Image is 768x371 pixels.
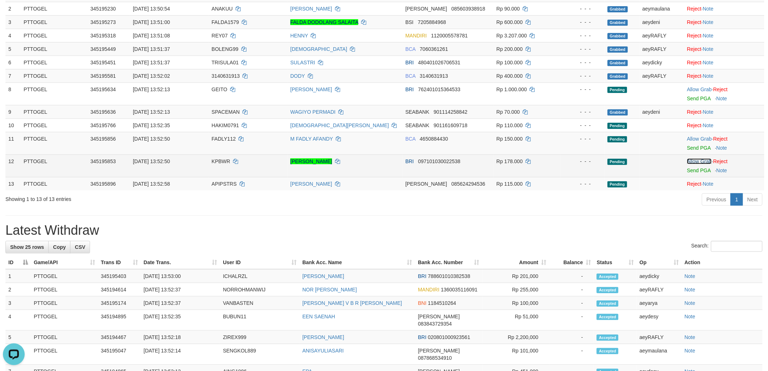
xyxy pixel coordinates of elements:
td: 345194614 [98,283,141,297]
span: Show 25 rows [10,244,44,250]
td: · [684,69,764,82]
td: 345194467 [98,331,141,344]
span: Copy 1120005578781 to clipboard [431,33,468,39]
td: 1 [5,269,31,283]
a: Copy [48,241,70,253]
span: Grabbed [608,6,628,12]
a: Reject [687,109,702,115]
span: KPBWR [212,158,230,164]
span: Copy 085624294536 to clipboard [452,181,485,187]
td: aeyRAFLY [640,29,684,42]
td: aeydeni [640,105,684,118]
a: Note [716,96,727,101]
span: Rp 115.000 [497,181,523,187]
span: Copy 901114258842 to clipboard [434,109,467,115]
td: aeydicky [640,56,684,69]
div: - - - [563,108,602,116]
span: 3140631913 [212,73,240,79]
td: SENGKOL889 [220,344,299,365]
th: Trans ID: activate to sort column ascending [98,256,141,269]
td: 10 [5,118,21,132]
td: aeyRAFLY [637,331,682,344]
a: [PERSON_NAME] [290,181,332,187]
a: Reject [687,122,702,128]
span: Rp 110.000 [497,122,523,128]
span: [DATE] 13:51:08 [133,33,170,39]
th: Amount: activate to sort column ascending [482,256,550,269]
th: Game/API: activate to sort column ascending [31,256,98,269]
span: Accepted [597,274,618,280]
a: Send PGA [687,168,711,173]
a: [PERSON_NAME] [290,86,332,92]
a: [DEMOGRAPHIC_DATA][PERSON_NAME] [290,122,389,128]
span: [DATE] 13:52:58 [133,181,170,187]
span: BRI [405,158,414,164]
span: 345195581 [90,73,116,79]
a: Allow Grab [687,136,712,142]
td: · [684,177,764,190]
div: - - - [563,19,602,26]
span: Accepted [597,348,618,354]
span: Pending [608,181,627,187]
span: · [687,86,713,92]
a: Note [703,181,714,187]
td: ICHALRZL [220,269,299,283]
span: 345195634 [90,86,116,92]
a: Note [703,109,714,115]
td: · [684,118,764,132]
span: Copy 7205884968 to clipboard [418,19,446,25]
span: [PERSON_NAME] [405,6,447,12]
th: Date Trans.: activate to sort column ascending [141,256,220,269]
span: 345195451 [90,60,116,65]
span: SEABANK [405,109,429,115]
a: EEN SAENAH [302,314,335,319]
td: PTTOGEL [21,118,87,132]
td: [DATE] 13:52:18 [141,331,220,344]
a: Note [685,300,695,306]
th: Bank Acc. Name: activate to sort column ascending [299,256,415,269]
span: [DATE] 13:52:35 [133,122,170,128]
td: 12 [5,154,21,177]
a: Note [716,168,727,173]
a: SULASTRI [290,60,315,65]
td: 345194895 [98,310,141,331]
td: aeydeni [640,15,684,29]
span: 345195636 [90,109,116,115]
a: NOR [PERSON_NAME] [302,287,357,293]
span: FADLY112 [212,136,236,142]
span: MANDIRI [405,33,427,39]
th: Status: activate to sort column ascending [594,256,637,269]
td: [DATE] 13:52:35 [141,310,220,331]
td: - [550,310,594,331]
td: 4 [5,310,31,331]
span: [DATE] 13:50:54 [133,6,170,12]
span: [PERSON_NAME] [418,348,460,354]
span: [DATE] 13:52:50 [133,136,170,142]
span: BSI [405,19,414,25]
span: BCA [405,73,416,79]
td: ZIREX999 [220,331,299,344]
td: PTTOGEL [21,82,87,105]
div: - - - [563,45,602,53]
a: Allow Grab [687,158,712,164]
a: 1 [731,193,743,206]
th: User ID: activate to sort column ascending [220,256,299,269]
a: Reject [687,19,702,25]
td: - [550,344,594,365]
span: [DATE] 13:52:50 [133,158,170,164]
span: Grabbed [608,60,628,66]
span: 345195856 [90,136,116,142]
a: Note [716,145,727,151]
a: Note [703,46,714,52]
span: CSV [75,244,85,250]
span: [PERSON_NAME] [418,314,460,319]
span: 345195766 [90,122,116,128]
a: Note [703,60,714,65]
span: Copy 1360035116091 to clipboard [441,287,478,293]
span: Copy 4650884430 to clipboard [420,136,448,142]
span: Copy 097101030022538 to clipboard [418,158,461,164]
a: Reject [687,73,702,79]
td: - [550,269,594,283]
a: Note [703,122,714,128]
td: aeyarya [637,297,682,310]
